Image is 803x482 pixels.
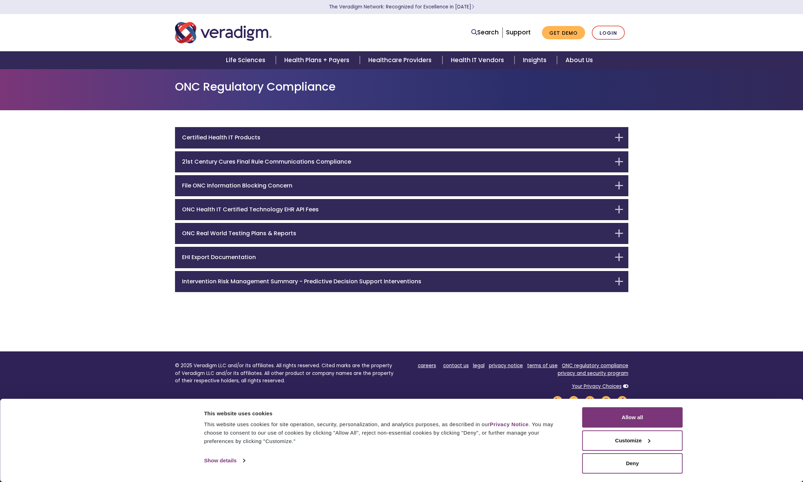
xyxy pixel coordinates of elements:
[471,28,499,37] a: Search
[489,362,523,369] a: privacy notice
[442,51,514,69] a: Health IT Vendors
[204,420,566,445] div: This website uses cookies for site operation, security, personalization, and analytics purposes, ...
[329,4,474,10] a: The Veradigm Network: Recognized for Excellence in [DATE]Learn More
[562,362,628,369] a: ONC regulatory compliance
[490,421,529,427] a: Privacy Notice
[582,453,683,474] button: Deny
[473,362,485,369] a: legal
[276,51,360,69] a: Health Plans + Payers
[218,51,276,69] a: Life Sciences
[182,182,611,189] h6: File ONC Information Blocking Concern
[592,26,625,40] a: Login
[471,4,474,10] span: Learn More
[584,397,596,404] a: Veradigm Twitter Link
[182,158,611,165] h6: 21st Century Cures Final Rule Communications Compliance
[568,397,580,404] a: Veradigm YouTube Link
[182,230,611,237] h6: ONC Real World Testing Plans & Reports
[572,383,622,390] a: Your Privacy Choices
[360,51,442,69] a: Healthcare Providers
[582,430,683,451] button: Customize
[418,362,436,369] a: careers
[558,370,628,377] a: privacy and security program
[182,206,611,213] h6: ONC Health IT Certified Technology EHR API Fees
[506,28,531,37] a: Support
[527,362,558,369] a: terms of use
[557,51,601,69] a: About Us
[204,455,245,466] a: Show details
[182,254,611,260] h6: EHI Export Documentation
[175,80,628,93] h1: ONC Regulatory Compliance
[600,397,612,404] a: Veradigm Instagram Link
[616,397,628,404] a: Veradigm Facebook Link
[175,21,272,44] img: Veradigm logo
[582,407,683,428] button: Allow all
[204,409,566,418] div: This website uses cookies
[542,26,585,40] a: Get Demo
[182,134,611,141] h6: Certified Health IT Products
[182,278,611,285] h6: Intervention Risk Management Summary - Predictive Decision Support Interventions
[552,397,564,404] a: Veradigm LinkedIn Link
[514,51,557,69] a: Insights
[443,362,469,369] a: contact us
[175,362,396,385] p: © 2025 Veradigm LLC and/or its affiliates. All rights reserved. Cited marks are the property of V...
